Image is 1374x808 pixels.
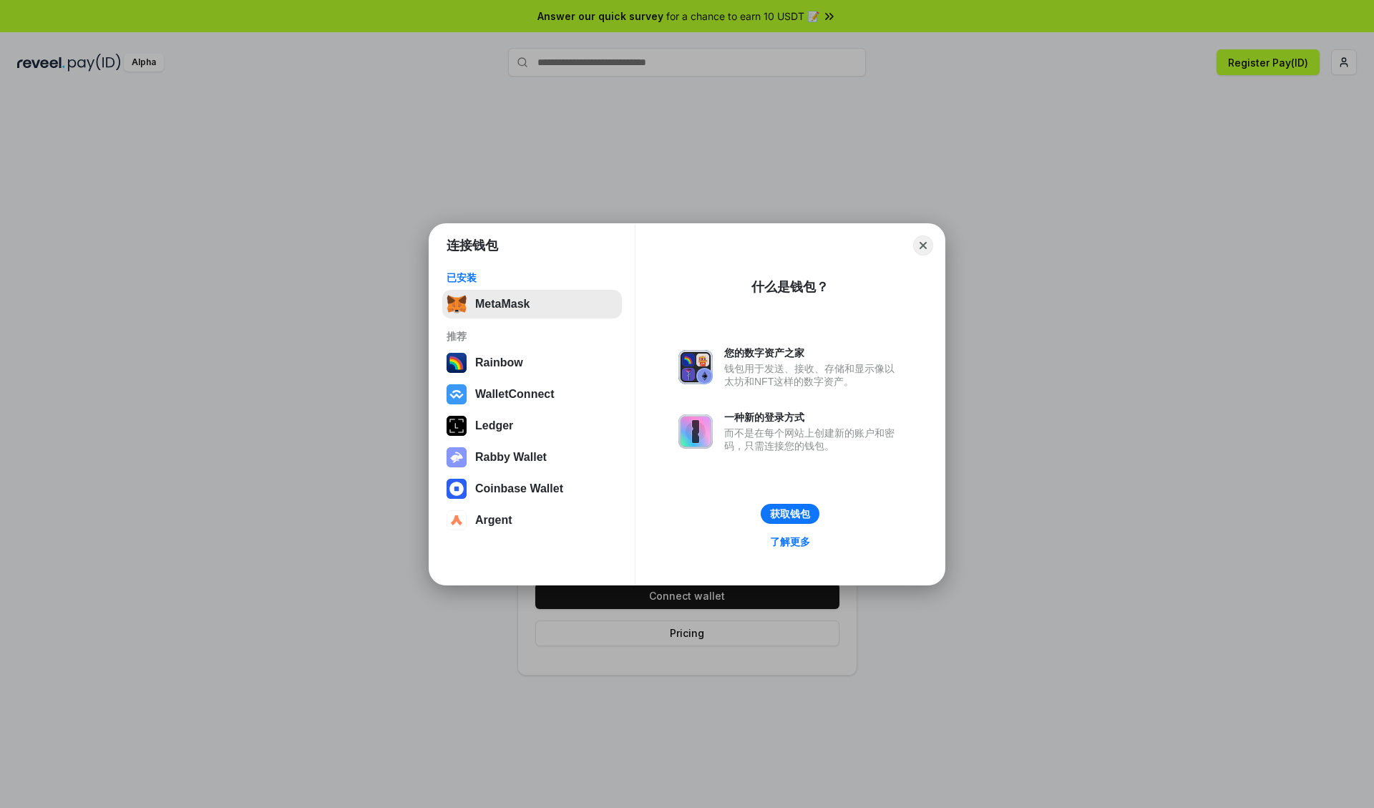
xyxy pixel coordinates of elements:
[761,532,819,551] a: 了解更多
[724,362,902,388] div: 钱包用于发送、接收、存储和显示像以太坊和NFT这样的数字资产。
[475,419,513,432] div: Ledger
[447,294,467,314] img: svg+xml,%3Csvg%20fill%3D%22none%22%20height%3D%2233%22%20viewBox%3D%220%200%2035%2033%22%20width%...
[442,412,622,440] button: Ledger
[475,514,512,527] div: Argent
[475,451,547,464] div: Rabby Wallet
[475,356,523,369] div: Rainbow
[770,535,810,548] div: 了解更多
[447,384,467,404] img: svg+xml,%3Csvg%20width%3D%2228%22%20height%3D%2228%22%20viewBox%3D%220%200%2028%2028%22%20fill%3D...
[475,482,563,495] div: Coinbase Wallet
[475,388,555,401] div: WalletConnect
[442,443,622,472] button: Rabby Wallet
[442,290,622,318] button: MetaMask
[447,447,467,467] img: svg+xml,%3Csvg%20xmlns%3D%22http%3A%2F%2Fwww.w3.org%2F2000%2Fsvg%22%20fill%3D%22none%22%20viewBox...
[447,510,467,530] img: svg+xml,%3Csvg%20width%3D%2228%22%20height%3D%2228%22%20viewBox%3D%220%200%2028%2028%22%20fill%3D...
[475,298,530,311] div: MetaMask
[724,346,902,359] div: 您的数字资产之家
[724,411,902,424] div: 一种新的登录方式
[442,506,622,535] button: Argent
[447,271,618,284] div: 已安装
[447,237,498,254] h1: 连接钱包
[442,380,622,409] button: WalletConnect
[447,416,467,436] img: svg+xml,%3Csvg%20xmlns%3D%22http%3A%2F%2Fwww.w3.org%2F2000%2Fsvg%22%20width%3D%2228%22%20height%3...
[761,504,819,524] button: 获取钱包
[442,474,622,503] button: Coinbase Wallet
[751,278,829,296] div: 什么是钱包？
[770,507,810,520] div: 获取钱包
[447,330,618,343] div: 推荐
[913,235,933,255] button: Close
[447,353,467,373] img: svg+xml,%3Csvg%20width%3D%22120%22%20height%3D%22120%22%20viewBox%3D%220%200%20120%20120%22%20fil...
[447,479,467,499] img: svg+xml,%3Csvg%20width%3D%2228%22%20height%3D%2228%22%20viewBox%3D%220%200%2028%2028%22%20fill%3D...
[678,414,713,449] img: svg+xml,%3Csvg%20xmlns%3D%22http%3A%2F%2Fwww.w3.org%2F2000%2Fsvg%22%20fill%3D%22none%22%20viewBox...
[678,350,713,384] img: svg+xml,%3Csvg%20xmlns%3D%22http%3A%2F%2Fwww.w3.org%2F2000%2Fsvg%22%20fill%3D%22none%22%20viewBox...
[724,427,902,452] div: 而不是在每个网站上创建新的账户和密码，只需连接您的钱包。
[442,349,622,377] button: Rainbow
